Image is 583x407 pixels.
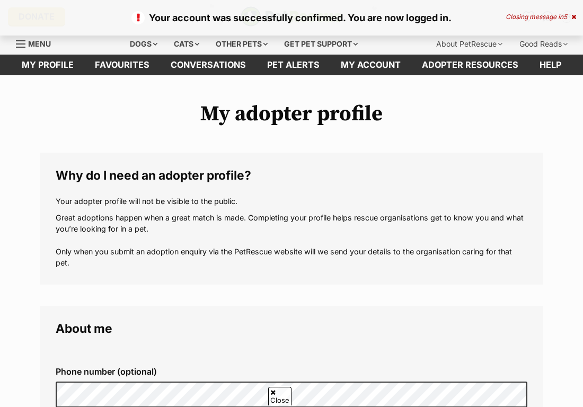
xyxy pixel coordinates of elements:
legend: Why do I need an adopter profile? [56,169,527,182]
h1: My adopter profile [40,102,543,126]
p: Your adopter profile will not be visible to the public. [56,196,527,207]
a: Favourites [84,55,160,75]
div: Good Reads [512,33,575,55]
div: Cats [166,33,207,55]
span: Close [268,387,291,405]
label: Phone number (optional) [56,367,527,376]
a: conversations [160,55,257,75]
a: Help [529,55,572,75]
div: Dogs [122,33,165,55]
legend: About me [56,322,527,335]
div: About PetRescue [429,33,510,55]
fieldset: Why do I need an adopter profile? [40,153,543,285]
a: Menu [16,33,58,52]
a: My account [330,55,411,75]
a: Adopter resources [411,55,529,75]
div: Get pet support [277,33,365,55]
div: Other pets [208,33,275,55]
p: Great adoptions happen when a great match is made. Completing your profile helps rescue organisat... [56,212,527,269]
a: My profile [11,55,84,75]
span: Menu [28,39,51,48]
a: Pet alerts [257,55,330,75]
